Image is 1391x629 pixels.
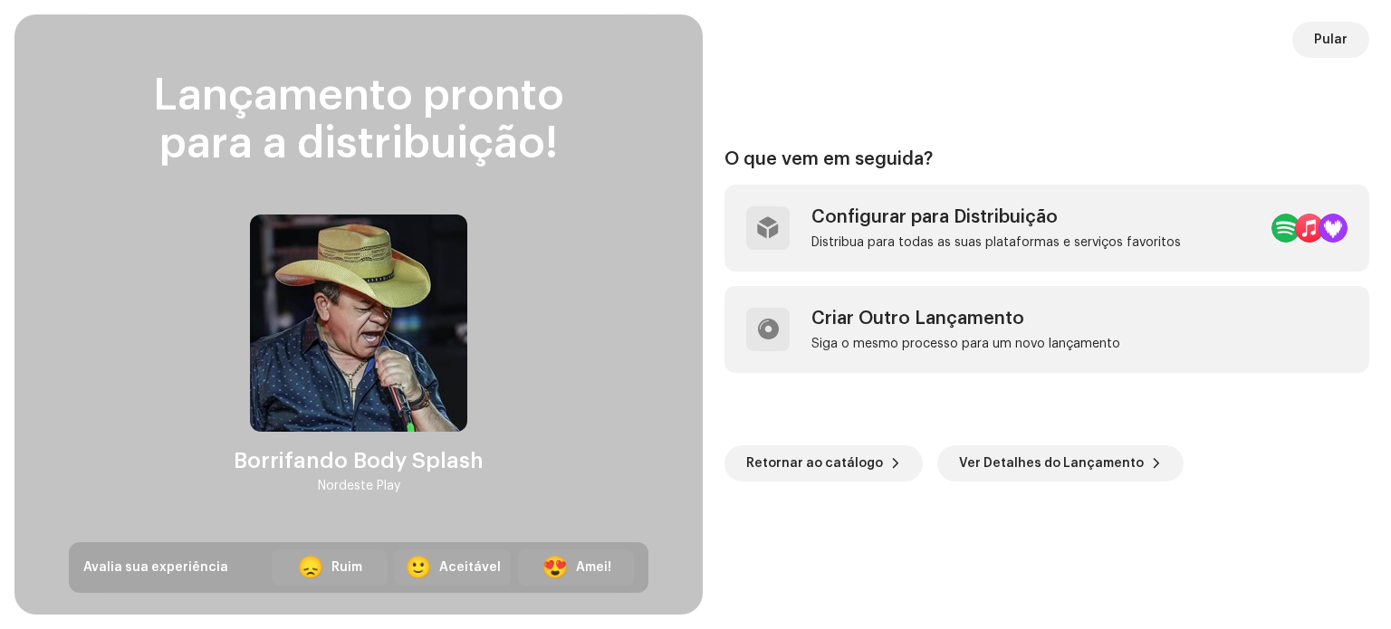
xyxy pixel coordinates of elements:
[542,557,569,578] div: 😍
[439,558,501,577] div: Aceitável
[576,558,611,577] div: Amei!
[746,445,883,481] span: Retornar ao catálogo
[331,558,362,577] div: Ruim
[937,445,1184,481] button: Ver Detalhes do Lançamento
[811,337,1120,351] div: Siga o mesmo processo para um novo lançamento
[724,185,1369,272] re-a-post-create-item: Configurar para Distribuição
[83,561,228,574] span: Avalia sua experiência
[811,308,1120,329] div: Criar Outro Lançamento
[724,445,923,481] button: Retornar ao catálogo
[724,148,1369,170] div: O que vem em seguida?
[811,235,1181,250] div: Distribua para todas as suas plataformas e serviços favoritos
[1292,22,1369,58] button: Pular
[234,446,484,475] div: Borrifando Body Splash
[1314,22,1348,58] span: Pular
[959,445,1144,481] span: Ver Detalhes do Lançamento
[318,475,400,497] div: Nordeste Play
[250,214,467,432] img: 8bd59cdd-d4d9-4fd2-b6a4-48f145277f32
[69,72,648,168] div: Lançamento pronto para a distribuição!
[811,206,1181,228] div: Configurar para Distribuição
[405,557,432,578] div: 🙂
[297,557,324,578] div: 😞
[724,286,1369,373] re-a-post-create-item: Criar Outro Lançamento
